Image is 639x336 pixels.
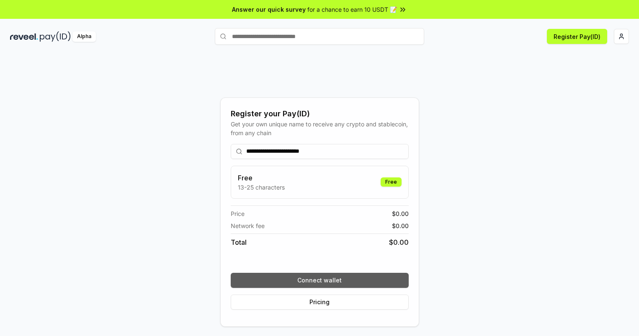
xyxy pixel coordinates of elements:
[238,173,285,183] h3: Free
[231,237,247,247] span: Total
[40,31,71,42] img: pay_id
[10,31,38,42] img: reveel_dark
[389,237,409,247] span: $ 0.00
[232,5,306,14] span: Answer our quick survey
[231,108,409,120] div: Register your Pay(ID)
[381,177,402,187] div: Free
[231,209,245,218] span: Price
[307,5,397,14] span: for a chance to earn 10 USDT 📝
[231,295,409,310] button: Pricing
[547,29,607,44] button: Register Pay(ID)
[392,221,409,230] span: $ 0.00
[231,120,409,137] div: Get your own unique name to receive any crypto and stablecoin, from any chain
[231,221,265,230] span: Network fee
[238,183,285,192] p: 13-25 characters
[231,273,409,288] button: Connect wallet
[392,209,409,218] span: $ 0.00
[72,31,96,42] div: Alpha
